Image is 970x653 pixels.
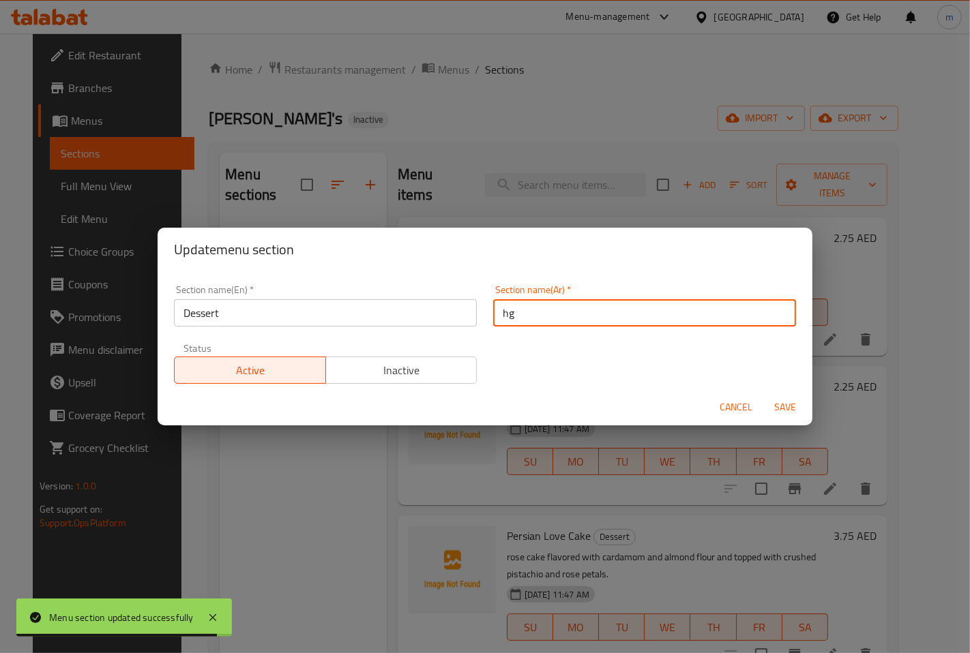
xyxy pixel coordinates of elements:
[180,361,321,380] span: Active
[763,395,807,420] button: Save
[174,239,796,260] h2: Update menu section
[769,399,802,416] span: Save
[49,610,194,625] div: Menu section updated successfully
[174,299,477,326] input: Please enter section name(en)
[714,395,758,420] button: Cancel
[174,356,326,384] button: Active
[325,356,477,384] button: Inactive
[720,399,752,416] span: Cancel
[493,299,796,326] input: Please enter section name(ar)
[332,361,472,380] span: Inactive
